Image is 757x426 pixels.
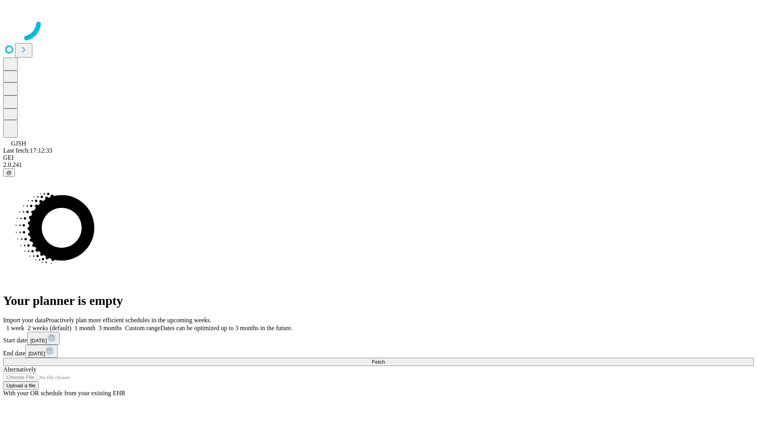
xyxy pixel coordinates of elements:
[25,345,58,358] button: [DATE]
[125,325,160,331] span: Custom range
[160,325,293,331] span: Dates can be optimized up to 3 months in the future.
[3,154,754,161] div: GEI
[28,325,71,331] span: 2 weeks (default)
[3,161,754,168] div: 2.0.241
[28,351,45,357] span: [DATE]
[3,147,52,154] span: Last fetch: 17:12:33
[11,140,26,147] span: GJSH
[3,332,754,345] div: Start date
[3,366,36,373] span: Alternatively
[3,345,754,358] div: End date
[372,359,385,365] span: Fetch
[3,293,754,308] h1: Your planner is empty
[6,170,12,176] span: @
[99,325,122,331] span: 3 months
[27,332,60,345] button: [DATE]
[3,168,15,177] button: @
[3,381,39,390] button: Upload a file
[75,325,95,331] span: 1 month
[3,358,754,366] button: Fetch
[30,338,47,344] span: [DATE]
[3,317,46,323] span: Import your data
[46,317,211,323] span: Proactively plan more efficient schedules in the upcoming weeks.
[3,390,125,396] span: With your OR schedule from your existing EHR
[6,325,24,331] span: 1 week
